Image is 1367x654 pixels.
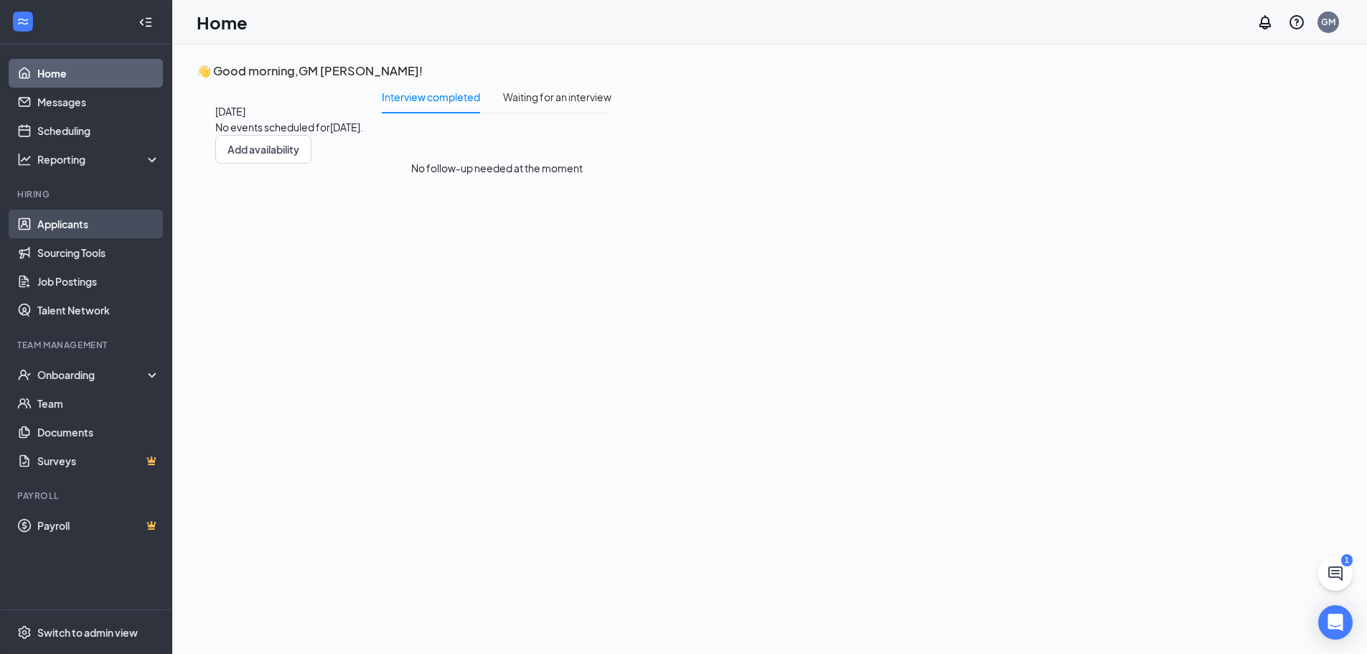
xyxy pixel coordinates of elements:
svg: Settings [17,625,32,640]
span: No follow-up needed at the moment [411,160,583,176]
button: Add availability [215,135,311,164]
svg: ChatActive [1327,565,1344,582]
a: Messages [37,88,160,116]
a: Scheduling [37,116,160,145]
h3: 👋 Good morning, GM [PERSON_NAME] ! [197,62,611,80]
a: Sourcing Tools [37,238,160,267]
div: Team Management [17,339,157,351]
a: Documents [37,418,160,447]
div: Hiring [17,188,157,200]
svg: UserCheck [17,368,32,382]
div: Payroll [17,490,157,502]
h1: Home [197,10,248,34]
div: Open Intercom Messenger [1318,605,1353,640]
a: Job Postings [37,267,160,296]
a: Applicants [37,210,160,238]
a: SurveysCrown [37,447,160,475]
svg: Analysis [17,152,32,167]
div: Waiting for an interview [503,89,611,105]
div: Interview completed [382,89,480,105]
a: Team [37,389,160,418]
svg: Notifications [1256,14,1274,31]
svg: Collapse [138,15,153,29]
button: ChatActive [1318,556,1353,591]
svg: QuestionInfo [1288,14,1305,31]
svg: WorkstreamLogo [16,14,30,29]
div: GM [1321,16,1335,28]
div: Switch to admin view [37,625,138,640]
div: 1 [1341,554,1353,566]
div: Reporting [37,152,161,167]
a: PayrollCrown [37,511,160,540]
span: No events scheduled for [DATE] . [215,119,363,135]
a: Home [37,59,160,88]
div: Onboarding [37,368,148,382]
a: Talent Network [37,296,160,324]
span: [DATE] [215,103,363,119]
